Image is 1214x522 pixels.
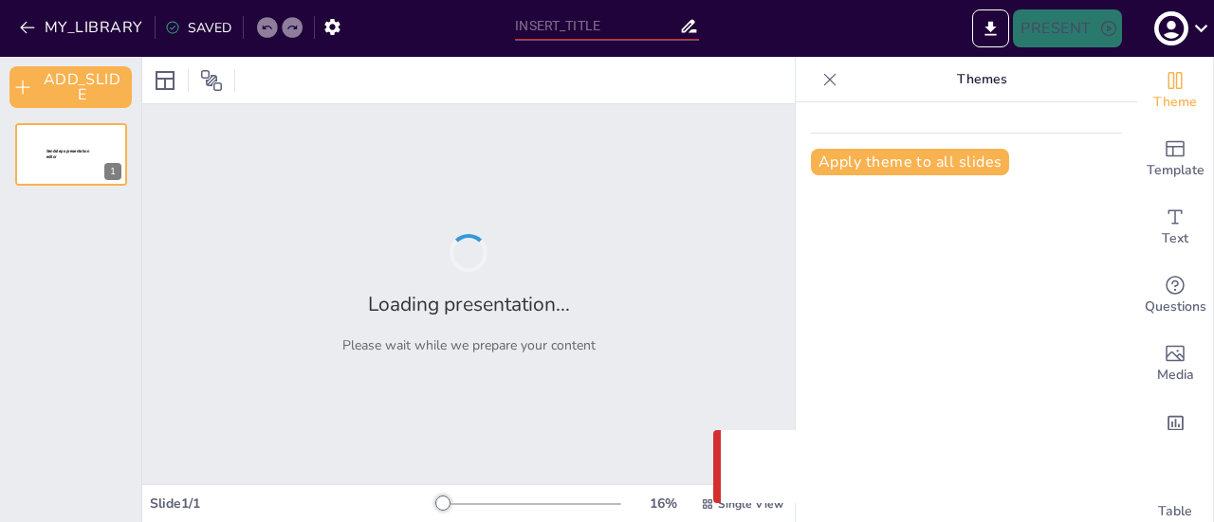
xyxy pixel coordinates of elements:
[14,12,151,43] button: MY_LIBRARY
[1137,125,1213,193] div: Add ready made slides
[1137,398,1213,466] div: Add charts and graphs
[845,57,1118,102] p: Themes
[342,336,596,354] p: Please wait while we prepare your content
[1137,261,1213,330] div: Get real-time input from your audience
[368,291,570,317] h2: Loading presentation...
[1153,92,1197,113] span: Theme
[515,12,678,40] input: INSERT_TITLE
[15,123,127,186] div: 1
[972,9,1009,47] button: EXPORT_TO_POWERPOINT
[811,149,1009,175] button: Apply theme to all slides
[200,69,223,92] span: Position
[1137,57,1213,125] div: Change the overall theme
[1158,501,1192,522] span: Table
[165,19,231,37] div: SAVED
[104,163,121,180] div: 1
[1137,193,1213,261] div: Add text boxes
[46,149,89,159] span: Sendsteps presentation editor
[1147,160,1205,181] span: Template
[1157,365,1194,386] span: Media
[150,495,439,513] div: Slide 1 / 1
[150,65,180,96] div: Layout
[1137,330,1213,398] div: Add images, graphics, shapes or video
[774,456,1138,478] p: Something went wrong with the request. (CORS)
[1013,9,1121,47] button: PRESENT
[1145,297,1206,317] span: Questions
[640,495,686,513] div: 16 %
[1162,228,1188,249] span: Text
[9,66,132,108] button: ADD_SLIDE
